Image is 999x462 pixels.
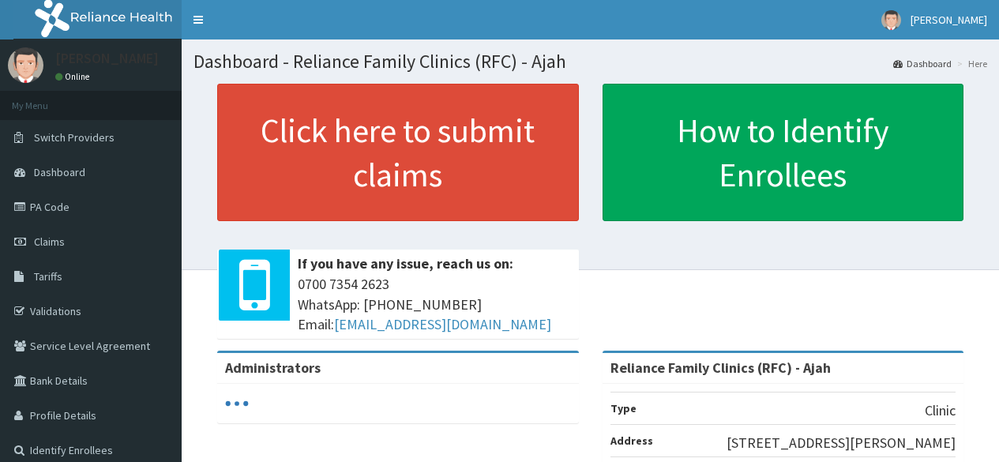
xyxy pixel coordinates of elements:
a: Online [55,71,93,82]
svg: audio-loading [225,392,249,415]
p: [PERSON_NAME] [55,51,159,66]
span: Dashboard [34,165,85,179]
b: Address [610,434,653,448]
strong: Reliance Family Clinics (RFC) - Ajah [610,359,831,377]
p: Clinic [925,400,956,421]
li: Here [953,57,987,70]
img: User Image [881,10,901,30]
b: Type [610,401,637,415]
h1: Dashboard - Reliance Family Clinics (RFC) - Ajah [193,51,987,72]
p: [STREET_ADDRESS][PERSON_NAME] [727,433,956,453]
span: 0700 7354 2623 WhatsApp: [PHONE_NUMBER] Email: [298,274,571,335]
a: [EMAIL_ADDRESS][DOMAIN_NAME] [334,315,551,333]
a: How to Identify Enrollees [603,84,964,221]
span: Tariffs [34,269,62,284]
span: Claims [34,235,65,249]
span: Switch Providers [34,130,115,145]
span: [PERSON_NAME] [911,13,987,27]
a: Click here to submit claims [217,84,579,221]
img: User Image [8,47,43,83]
a: Dashboard [893,57,952,70]
b: If you have any issue, reach us on: [298,254,513,272]
b: Administrators [225,359,321,377]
